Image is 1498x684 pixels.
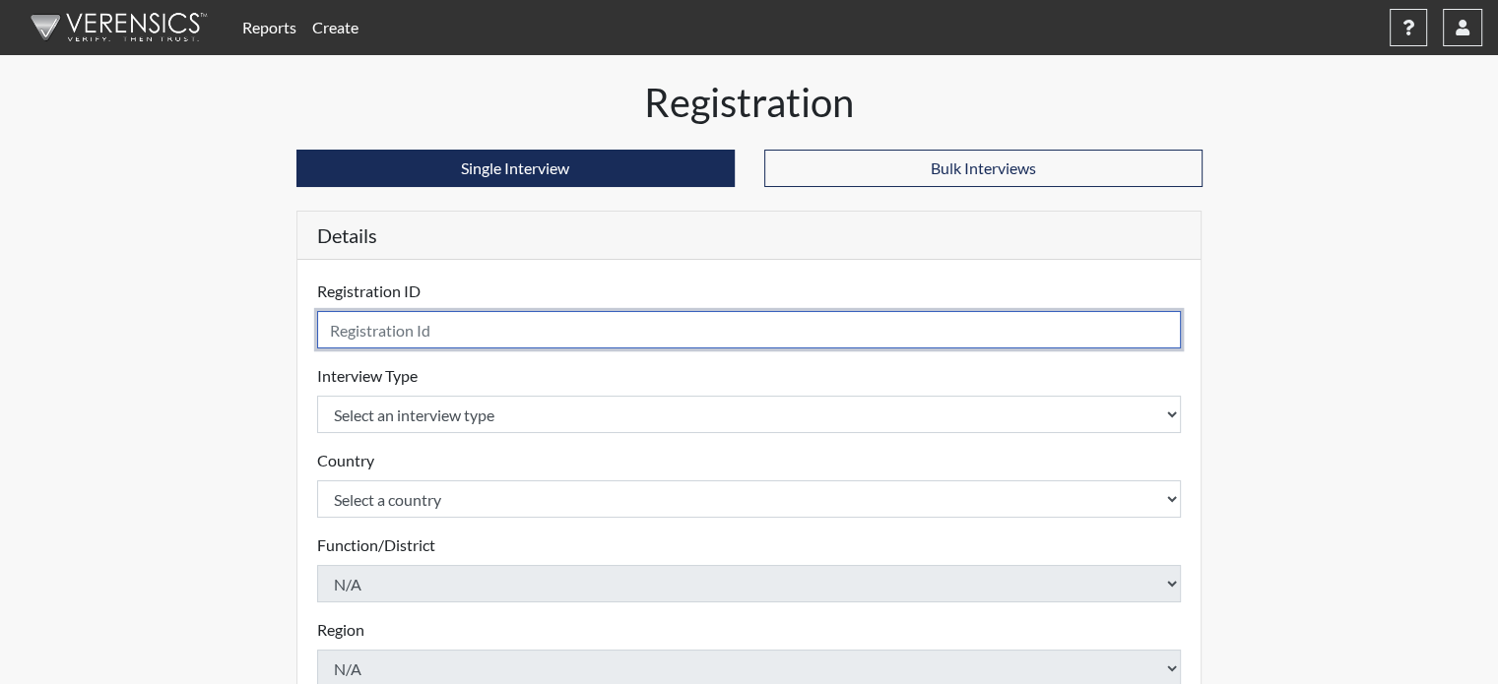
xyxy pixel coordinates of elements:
[234,8,304,47] a: Reports
[317,311,1182,348] input: Insert a Registration ID, which needs to be a unique alphanumeric value for each interviewee
[317,449,374,472] label: Country
[317,280,421,303] label: Registration ID
[297,212,1202,260] h5: Details
[304,8,366,47] a: Create
[296,79,1203,126] h1: Registration
[317,533,435,557] label: Function/District
[764,150,1203,187] button: Bulk Interviews
[317,618,364,642] label: Region
[317,364,418,388] label: Interview Type
[296,150,735,187] button: Single Interview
